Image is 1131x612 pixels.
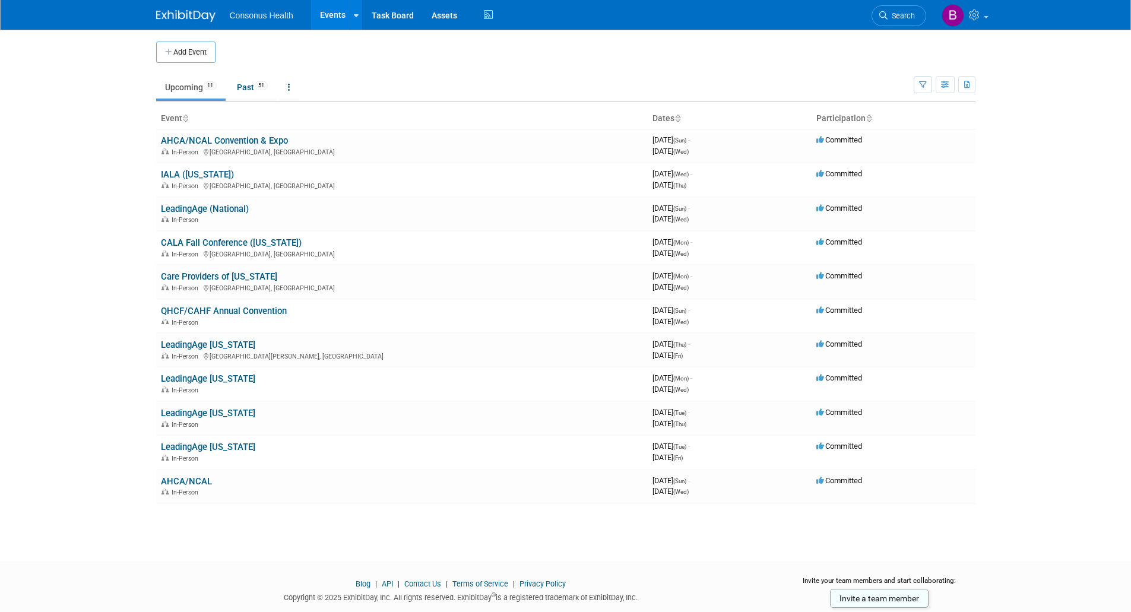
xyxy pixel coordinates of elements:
span: In-Person [172,284,202,292]
img: In-Person Event [161,319,169,325]
span: Committed [816,135,862,144]
span: Committed [816,408,862,417]
img: In-Person Event [161,216,169,222]
a: Blog [356,579,370,588]
span: (Wed) [673,148,689,155]
span: - [688,306,690,315]
a: Terms of Service [452,579,508,588]
th: Participation [812,109,975,129]
span: Committed [816,373,862,382]
span: (Thu) [673,341,686,348]
img: In-Person Event [161,182,169,188]
a: Privacy Policy [519,579,566,588]
a: QHCF/CAHF Annual Convention [161,306,287,316]
span: | [372,579,380,588]
span: [DATE] [652,487,689,496]
span: [DATE] [652,317,689,326]
span: [DATE] [652,453,683,462]
span: (Fri) [673,455,683,461]
a: Search [872,5,926,26]
img: In-Person Event [161,489,169,494]
a: AHCA/NCAL [161,476,212,487]
span: In-Person [172,421,202,429]
span: (Sun) [673,478,686,484]
span: - [688,442,690,451]
span: - [688,204,690,213]
span: Committed [816,237,862,246]
img: In-Person Event [161,455,169,461]
button: Add Event [156,42,216,63]
span: - [688,135,690,144]
span: (Sun) [673,205,686,212]
span: Committed [816,169,862,178]
div: [GEOGRAPHIC_DATA][PERSON_NAME], [GEOGRAPHIC_DATA] [161,351,643,360]
span: In-Person [172,182,202,190]
div: [GEOGRAPHIC_DATA], [GEOGRAPHIC_DATA] [161,147,643,156]
span: (Tue) [673,443,686,450]
span: (Mon) [673,273,689,280]
span: [DATE] [652,340,690,348]
span: [DATE] [652,180,686,189]
img: In-Person Event [161,421,169,427]
span: 11 [204,81,217,90]
span: Committed [816,271,862,280]
th: Event [156,109,648,129]
span: [DATE] [652,271,692,280]
span: - [690,373,692,382]
span: (Wed) [673,489,689,495]
a: Care Providers of [US_STATE] [161,271,277,282]
img: ExhibitDay [156,10,216,22]
th: Dates [648,109,812,129]
span: Consonus Health [230,11,293,20]
span: In-Person [172,319,202,326]
span: | [395,579,403,588]
a: API [382,579,393,588]
span: In-Person [172,455,202,462]
span: (Wed) [673,216,689,223]
div: Invite your team members and start collaborating: [784,576,975,594]
span: [DATE] [652,351,683,360]
span: 51 [255,81,268,90]
a: LeadingAge [US_STATE] [161,373,255,384]
span: (Sun) [673,307,686,314]
img: Bridget Crane [942,4,964,27]
span: (Thu) [673,421,686,427]
span: - [690,169,692,178]
div: [GEOGRAPHIC_DATA], [GEOGRAPHIC_DATA] [161,180,643,190]
span: (Tue) [673,410,686,416]
span: (Fri) [673,353,683,359]
span: - [690,237,692,246]
a: Upcoming11 [156,76,226,99]
span: (Wed) [673,250,689,257]
a: Contact Us [404,579,441,588]
span: [DATE] [652,204,690,213]
span: [DATE] [652,476,690,485]
span: (Mon) [673,239,689,246]
span: (Wed) [673,386,689,393]
a: LeadingAge (National) [161,204,249,214]
span: (Mon) [673,375,689,382]
span: | [443,579,451,588]
span: [DATE] [652,169,692,178]
a: IALA ([US_STATE]) [161,169,234,180]
img: In-Person Event [161,250,169,256]
span: Committed [816,204,862,213]
a: Invite a team member [830,589,929,608]
span: - [688,340,690,348]
span: - [688,408,690,417]
span: [DATE] [652,214,689,223]
span: (Sun) [673,137,686,144]
span: Committed [816,476,862,485]
span: (Wed) [673,284,689,291]
span: [DATE] [652,419,686,428]
span: Search [888,11,915,20]
a: CALA Fall Conference ([US_STATE]) [161,237,302,248]
span: In-Person [172,386,202,394]
span: Committed [816,340,862,348]
span: [DATE] [652,135,690,144]
sup: ® [492,592,496,598]
span: Committed [816,442,862,451]
span: - [688,476,690,485]
div: [GEOGRAPHIC_DATA], [GEOGRAPHIC_DATA] [161,249,643,258]
span: [DATE] [652,249,689,258]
